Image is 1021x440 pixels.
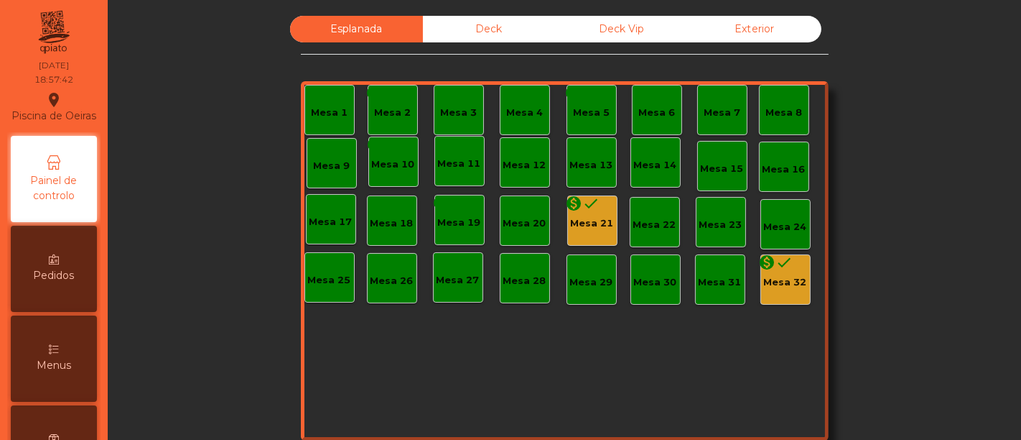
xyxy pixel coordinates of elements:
[37,358,71,373] span: Menus
[699,275,742,290] div: Mesa 31
[383,84,401,101] i: done
[699,218,742,232] div: Mesa 23
[503,216,546,231] div: Mesa 20
[759,254,776,271] i: monetization_on
[11,89,96,125] div: Piscina de Oeiras
[570,275,613,290] div: Mesa 29
[633,218,676,232] div: Mesa 22
[764,220,807,234] div: Mesa 24
[566,195,583,212] i: monetization_on
[571,216,614,231] div: Mesa 21
[34,73,73,86] div: 18:57:42
[450,194,467,211] i: done
[583,195,600,212] i: done
[45,91,62,109] i: location_on
[433,194,450,211] i: monetization_on
[704,106,740,120] div: Mesa 7
[423,16,556,42] div: Deck
[764,275,807,290] div: Mesa 32
[308,273,351,288] div: Mesa 25
[634,158,677,173] div: Mesa 14
[372,157,415,172] div: Mesa 10
[438,216,481,230] div: Mesa 19
[438,157,481,171] div: Mesa 11
[36,7,71,58] img: qpiato
[582,84,600,101] i: done
[440,106,477,120] div: Mesa 3
[437,273,480,288] div: Mesa 27
[290,16,423,42] div: Esplanada
[313,159,350,173] div: Mesa 9
[689,16,821,42] div: Exterior
[506,106,543,120] div: Mesa 4
[503,274,546,288] div: Mesa 28
[374,106,411,120] div: Mesa 2
[309,215,353,229] div: Mesa 17
[701,162,744,176] div: Mesa 15
[565,84,582,101] i: monetization_on
[638,106,675,120] div: Mesa 6
[503,158,546,173] div: Mesa 12
[765,106,802,120] div: Mesa 8
[39,59,69,72] div: [DATE]
[570,158,613,173] div: Mesa 13
[556,16,689,42] div: Deck Vip
[370,216,414,231] div: Mesa 18
[776,254,793,271] i: done
[311,106,348,120] div: Mesa 1
[34,268,75,283] span: Pedidos
[370,274,414,288] div: Mesa 26
[763,162,806,177] div: Mesa 16
[367,136,384,153] i: monetization_on
[14,173,93,203] span: Painel de controlo
[384,136,401,153] i: done
[366,84,383,101] i: monetization_on
[573,106,610,120] div: Mesa 5
[634,275,677,290] div: Mesa 30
